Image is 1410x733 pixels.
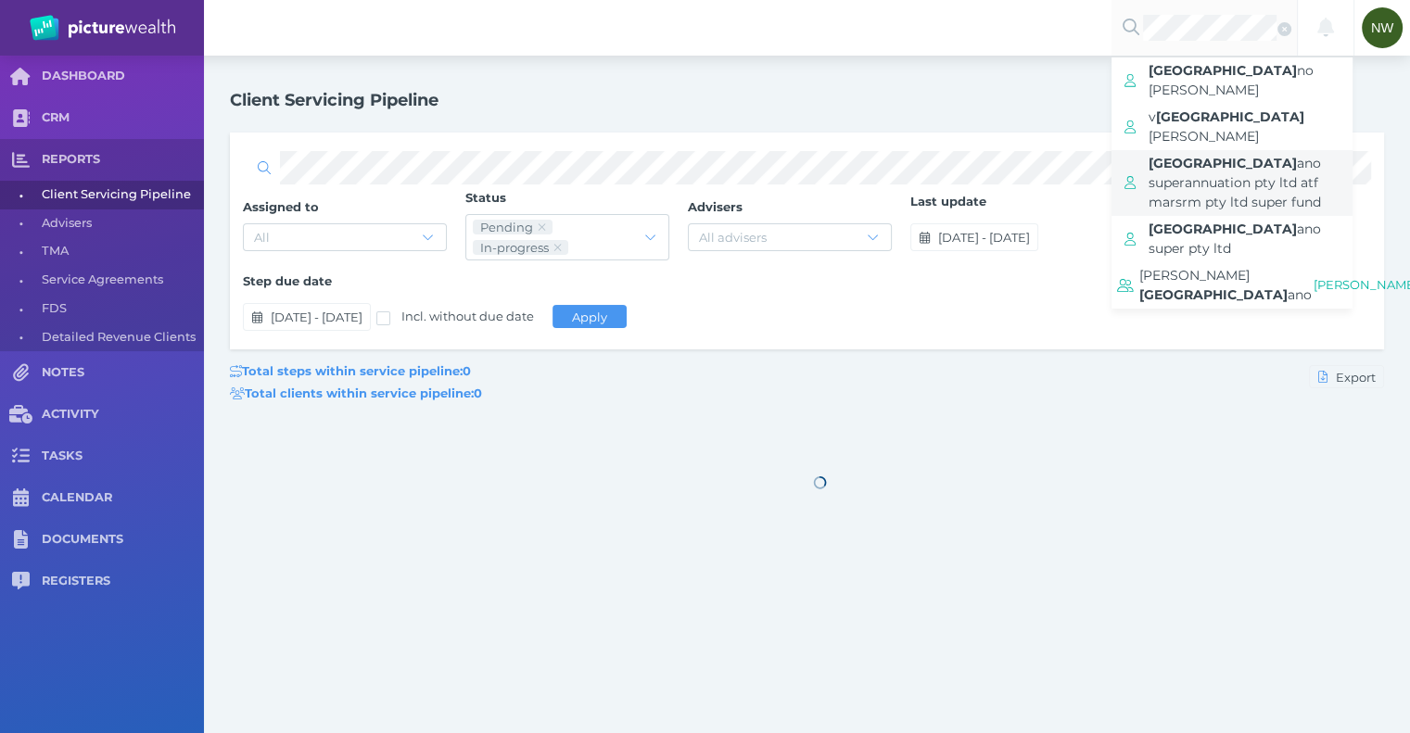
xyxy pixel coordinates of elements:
[699,230,767,245] div: All advisers
[1111,150,1353,216] a: [GEOGRAPHIC_DATA]ano superannuation pty ltd atf marsrm pty ltd super fund
[42,295,197,323] span: FDS
[1111,104,1353,150] a: v[GEOGRAPHIC_DATA][PERSON_NAME]
[1111,57,1353,104] a: [GEOGRAPHIC_DATA]no [PERSON_NAME]
[42,323,197,352] span: Detailed Revenue Clients
[1371,20,1393,35] span: NW
[480,240,549,255] div: In-progress
[1149,128,1259,145] span: [PERSON_NAME]
[1111,216,1353,262] a: [GEOGRAPHIC_DATA]ano super pty ltd
[243,199,465,223] label: Assigned to
[42,209,197,238] span: Advisers
[1309,365,1384,388] button: Export
[401,309,534,323] span: Incl. without due date
[243,303,371,331] button: [DATE] - [DATE]
[266,310,370,324] span: [DATE] - [DATE]
[230,90,438,110] h1: Client Servicing Pipeline
[1139,286,1288,303] span: [GEOGRAPHIC_DATA]
[254,230,270,245] div: All
[1156,108,1304,125] span: [GEOGRAPHIC_DATA]
[688,199,910,223] label: Advisers
[1277,20,1291,35] button: Clear
[1362,7,1403,48] div: Nicholas Walters
[230,385,482,400] span: Total clients within service pipeline: 0
[42,110,204,126] span: CRM
[243,273,553,297] label: Step due date
[553,305,627,328] button: Apply
[42,407,204,423] span: ACTIVITY
[42,152,204,168] span: REPORTS
[42,181,197,209] span: Client Servicing Pipeline
[1139,267,1250,284] span: [PERSON_NAME]
[1149,62,1297,79] span: [GEOGRAPHIC_DATA]
[42,449,204,464] span: TASKS
[1331,370,1383,385] span: Export
[230,363,471,378] span: Total steps within service pipeline: 0
[1149,155,1297,171] span: [GEOGRAPHIC_DATA]
[565,310,616,324] span: Apply
[1288,286,1312,303] span: ano
[42,532,204,548] span: DOCUMENTS
[42,266,197,295] span: Service Agreements
[42,237,197,266] span: TMA
[30,15,175,41] img: PW
[1149,221,1297,237] span: [GEOGRAPHIC_DATA]
[1111,262,1353,309] a: [PERSON_NAME][GEOGRAPHIC_DATA]ano[PERSON_NAME]
[42,365,204,381] span: NOTES
[934,230,1037,245] span: [DATE] - [DATE]
[480,220,533,234] div: Pending
[910,194,1062,218] label: Last update
[42,574,204,589] span: REGISTERS
[910,223,1038,251] button: [DATE] - [DATE]
[42,69,204,84] span: DASHBOARD
[1149,108,1156,125] span: v
[42,490,204,506] span: CALENDAR
[1149,155,1321,210] span: ano superannuation pty ltd atf marsrm pty ltd super fund
[465,190,688,214] label: Status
